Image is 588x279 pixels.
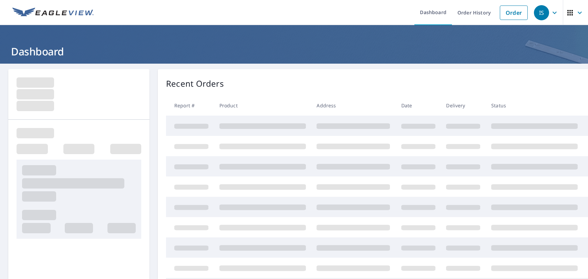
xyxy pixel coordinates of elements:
th: Date [396,95,441,116]
th: Product [214,95,311,116]
th: Address [311,95,395,116]
th: Report # [166,95,214,116]
img: EV Logo [12,8,94,18]
p: Recent Orders [166,77,224,90]
th: Delivery [441,95,486,116]
div: IS [534,5,549,20]
h1: Dashboard [8,44,580,58]
a: Order [500,6,528,20]
th: Status [486,95,583,116]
